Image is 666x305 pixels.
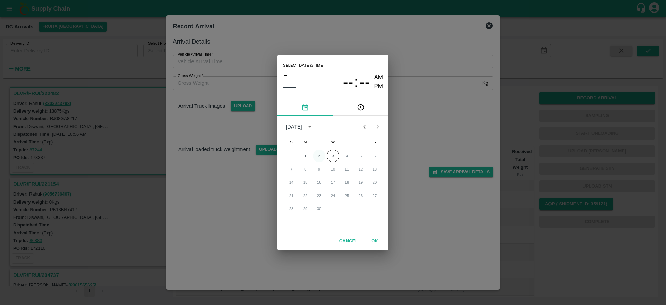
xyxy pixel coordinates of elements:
button: –– [283,80,296,93]
button: calendar view is open, switch to year view [304,121,315,132]
button: Cancel [336,235,361,247]
span: Saturday [368,135,381,149]
span: Friday [355,135,367,149]
button: OK [364,235,386,247]
button: – [283,71,289,80]
button: Previous month [358,120,371,133]
span: Monday [299,135,311,149]
span: Select date & time [283,60,323,71]
span: – [284,71,287,80]
div: [DATE] [286,123,302,131]
button: -- [343,73,353,91]
button: -- [360,73,370,91]
button: pick time [333,99,388,116]
button: 1 [299,150,311,162]
span: Sunday [285,135,298,149]
button: 3 [327,150,339,162]
button: 2 [313,150,325,162]
span: Wednesday [327,135,339,149]
button: AM [374,73,383,82]
span: Thursday [341,135,353,149]
span: Tuesday [313,135,325,149]
button: pick date [277,99,333,116]
button: PM [374,82,383,91]
span: : [354,73,358,91]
